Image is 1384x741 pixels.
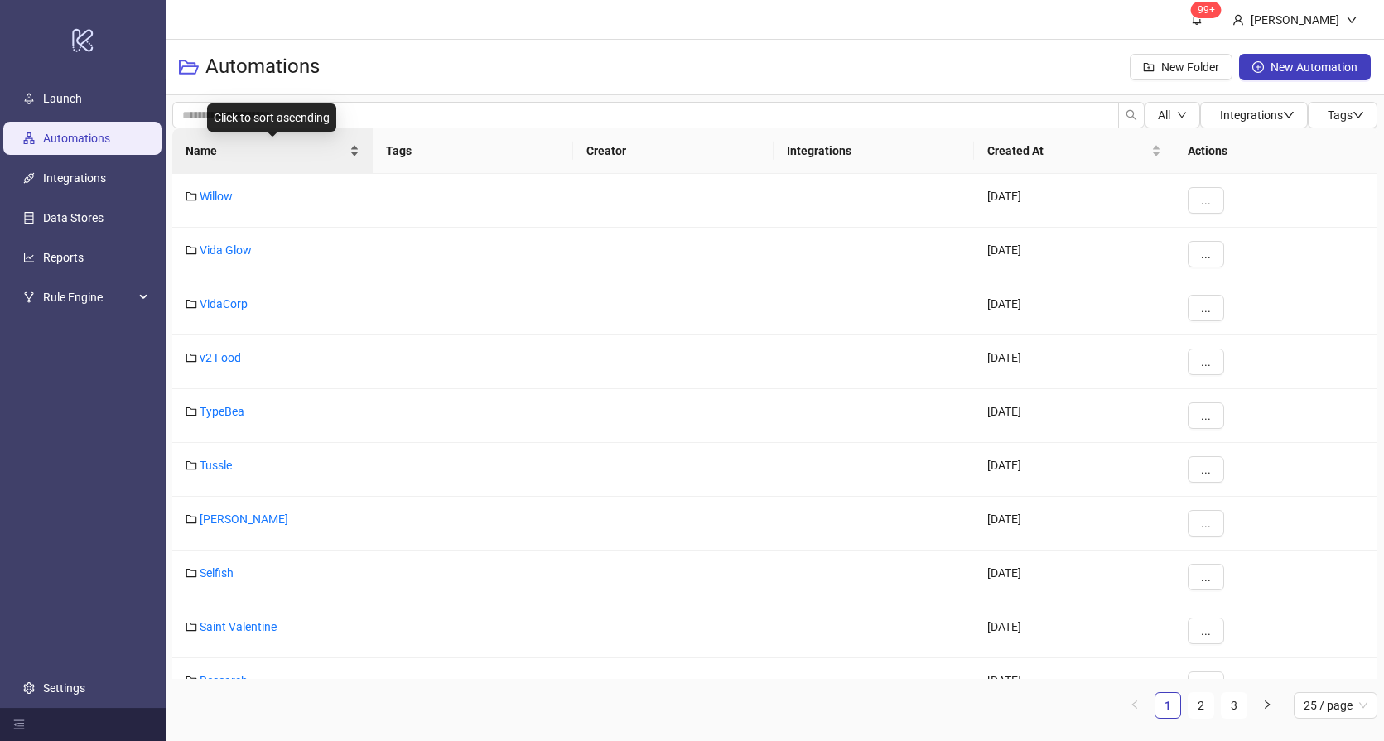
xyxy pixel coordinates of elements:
button: ... [1188,510,1224,537]
th: Tags [373,128,573,174]
span: New Automation [1271,60,1357,74]
button: New Folder [1130,54,1232,80]
h3: Automations [205,54,320,80]
a: [PERSON_NAME] [200,512,288,526]
button: Integrationsdown [1200,102,1308,128]
a: Research [200,674,248,687]
a: Saint Valentine [200,620,277,633]
button: ... [1188,349,1224,375]
span: Created At [987,142,1148,160]
div: [DATE] [974,228,1174,281]
button: ... [1188,295,1224,321]
span: ... [1201,409,1211,422]
button: ... [1188,671,1224,698]
th: Creator [573,128,774,174]
div: [DATE] [974,281,1174,335]
span: right [1262,700,1272,710]
div: [DATE] [974,497,1174,551]
a: VidaCorp [200,297,248,310]
span: folder-add [1143,61,1155,73]
span: user [1232,14,1244,26]
button: ... [1188,187,1224,214]
th: Actions [1174,128,1377,174]
div: [DATE] [974,551,1174,604]
button: ... [1188,564,1224,590]
a: Tussle [200,459,232,472]
button: ... [1188,618,1224,644]
li: Next Page [1254,692,1280,719]
button: ... [1188,456,1224,483]
div: [PERSON_NAME] [1244,11,1346,29]
span: search [1126,109,1137,121]
div: [DATE] [974,658,1174,712]
span: folder [186,298,197,310]
div: Click to sort ascending [207,103,336,132]
a: Willow [200,190,233,203]
button: Alldown [1145,102,1200,128]
span: New Folder [1161,60,1219,74]
span: All [1158,108,1170,122]
li: 1 [1155,692,1181,719]
span: fork [23,291,35,303]
a: 1 [1155,693,1180,718]
div: [DATE] [974,604,1174,658]
sup: 1674 [1191,2,1222,18]
span: ... [1201,301,1211,315]
span: folder [186,675,197,686]
span: ... [1201,355,1211,368]
span: folder-open [179,57,199,77]
th: Name [172,128,373,174]
span: menu-fold [13,719,25,730]
span: ... [1201,248,1211,261]
div: [DATE] [974,389,1174,443]
a: Reports [43,251,84,264]
a: Data Stores [43,211,104,224]
span: ... [1201,570,1211,584]
span: folder [186,244,197,256]
th: Created At [974,128,1174,174]
a: 3 [1222,693,1247,718]
li: Previous Page [1121,692,1148,719]
span: folder [186,621,197,633]
span: 25 / page [1304,693,1367,718]
span: folder [186,352,197,363]
span: bell [1191,13,1203,25]
button: left [1121,692,1148,719]
span: down [1177,110,1187,120]
a: Settings [43,681,85,695]
span: Name [186,142,346,160]
th: Integrations [774,128,974,174]
span: Rule Engine [43,281,134,314]
button: ... [1188,402,1224,429]
a: Vida Glow [200,243,252,257]
button: New Automation [1239,54,1371,80]
span: folder [186,190,197,202]
span: folder [186,567,197,579]
span: Tags [1328,108,1364,122]
span: ... [1201,517,1211,530]
span: ... [1201,678,1211,691]
button: Tagsdown [1308,102,1377,128]
a: Launch [43,92,82,105]
span: folder [186,406,197,417]
button: right [1254,692,1280,719]
span: plus-circle [1252,61,1264,73]
span: left [1130,700,1140,710]
div: [DATE] [974,443,1174,497]
span: down [1283,109,1295,121]
a: 2 [1189,693,1213,718]
a: Integrations [43,171,106,185]
span: Integrations [1220,108,1295,122]
span: folder [186,513,197,525]
a: Selfish [200,566,234,580]
span: ... [1201,194,1211,207]
div: Page Size [1294,692,1377,719]
a: v2 Food [200,351,241,364]
li: 2 [1188,692,1214,719]
li: 3 [1221,692,1247,719]
span: ... [1201,463,1211,476]
span: ... [1201,624,1211,638]
a: Automations [43,132,110,145]
span: folder [186,460,197,471]
a: TypeBea [200,405,244,418]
